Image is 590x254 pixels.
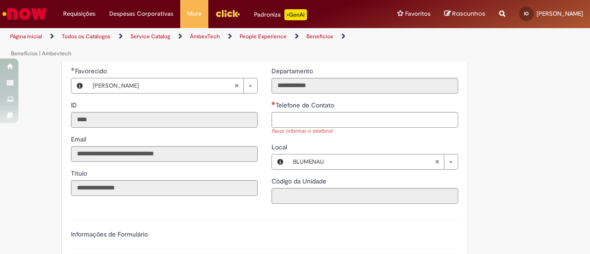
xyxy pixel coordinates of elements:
[271,101,276,105] span: Necessários
[71,169,89,177] span: Somente leitura - Título
[109,9,173,18] span: Despesas Corporativas
[10,33,42,40] a: Página inicial
[130,33,170,40] a: Service Catalog
[71,135,88,144] label: Somente leitura - Email
[271,112,458,128] input: Telefone de Contato
[215,6,240,20] img: click_logo_yellow_360x200.png
[254,9,307,20] div: Padroniza
[271,128,458,136] div: Favor informar o telefone!
[271,143,289,151] span: Local
[444,10,485,18] a: Rascunhos
[240,33,287,40] a: People Experience
[7,28,386,62] ul: Trilhas de página
[75,67,109,75] span: Necessários - Favorecido
[276,101,336,109] span: Telefone de Contato
[71,135,88,143] span: Somente leitura - Email
[430,154,444,169] abbr: Limpar campo Local
[187,9,201,18] span: More
[271,177,328,186] label: Somente leitura - Código da Unidade
[71,101,79,109] span: Somente leitura - ID
[284,9,307,20] p: +GenAi
[11,50,71,57] a: Benefícios | Ambevtech
[271,67,315,75] span: Somente leitura - Departamento
[71,169,89,178] label: Somente leitura - Título
[293,154,435,169] span: BLUMENAU
[230,78,243,93] abbr: Limpar campo Favorecido
[271,66,315,76] label: Somente leitura - Departamento
[93,78,234,93] span: [PERSON_NAME]
[63,9,95,18] span: Requisições
[71,78,88,93] button: Favorecido, Visualizar este registro Isabel Christina Otte
[71,146,258,162] input: Email
[271,78,458,94] input: Departamento
[289,154,458,169] a: BLUMENAULimpar campo Local
[271,188,458,204] input: Código da Unidade
[88,78,257,93] a: [PERSON_NAME]Limpar campo Favorecido
[71,180,258,196] input: Título
[71,112,258,128] input: ID
[271,177,328,185] span: Somente leitura - Código da Unidade
[71,67,75,71] span: Obrigatório Preenchido
[190,33,220,40] a: AmbevTech
[62,33,111,40] a: Todos os Catálogos
[405,9,431,18] span: Favoritos
[307,33,333,40] a: Benefícios
[537,10,583,18] span: [PERSON_NAME]
[272,154,289,169] button: Local, Visualizar este registro BLUMENAU
[71,100,79,110] label: Somente leitura - ID
[71,230,148,238] label: Informações de Formulário
[524,11,529,17] span: IO
[1,5,48,23] img: ServiceNow
[452,9,485,18] span: Rascunhos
